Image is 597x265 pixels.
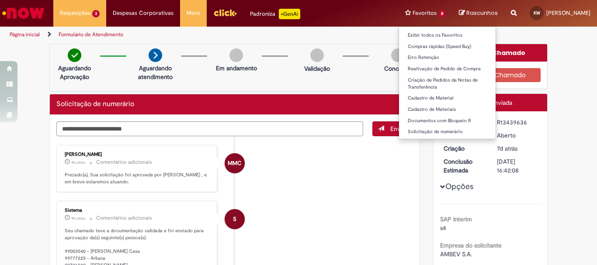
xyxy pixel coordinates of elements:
[71,160,85,165] time: 28/08/2025 13:42:56
[497,145,517,152] span: 7d atrás
[399,26,496,139] ul: Favoritos
[466,9,498,17] span: Rascunhos
[250,9,300,19] div: Padroniza
[497,157,538,175] div: [DATE] 16:42:08
[56,100,134,108] h2: Solicitação de numerário Histórico de tíquete
[56,121,363,136] textarea: Digite sua mensagem aqui...
[96,158,152,166] small: Comentários adicionais
[53,64,96,81] p: Aguardando Aprovação
[228,153,242,174] span: MMC
[399,31,496,40] a: Exibir todos os Favoritos
[399,93,496,103] a: Cadastro de Material
[310,48,324,62] img: img-circle-grey.png
[459,9,498,17] a: Rascunhos
[68,48,81,62] img: check-circle-green.png
[149,48,162,62] img: arrow-next.png
[134,64,177,81] p: Aguardando atendimento
[399,127,496,137] a: Solicitação de numerário
[399,116,496,126] a: Documentos com Bloqueio R
[497,144,538,153] div: 22/08/2025 12:03:37
[390,125,407,133] span: Enviar
[71,216,85,221] span: 9h atrás
[10,31,40,38] a: Página inicial
[399,76,496,92] a: Criação de Pedidos de Notas de Transferência
[546,9,590,17] span: [PERSON_NAME]
[497,145,517,152] time: 22/08/2025 12:03:37
[59,31,123,38] a: Formulário de Atendimento
[384,64,412,73] p: Concluído
[225,153,245,173] div: Monica Maria Casa
[413,9,437,17] span: Favoritos
[71,216,85,221] time: 28/08/2025 09:00:49
[399,105,496,114] a: Cadastro de Materiais
[399,42,496,52] a: Compras rápidas (Speed Buy)
[113,9,174,17] span: Despesas Corporativas
[438,10,446,17] span: 8
[399,53,496,62] a: Erro Retenção
[7,27,392,43] ul: Trilhas de página
[440,241,502,249] b: Empresa do solicitante
[65,152,210,157] div: [PERSON_NAME]
[71,160,85,165] span: 4h atrás
[60,9,90,17] span: Requisições
[96,214,152,222] small: Comentários adicionais
[437,157,491,175] dt: Conclusão Estimada
[497,131,538,140] div: Aberto
[233,209,236,230] span: S
[440,215,472,223] b: SAP Interim
[92,10,100,17] span: 3
[497,118,538,127] div: R13439636
[437,144,491,153] dt: Criação
[216,64,257,72] p: Em andamento
[372,121,413,136] button: Enviar
[279,9,300,19] p: +GenAi
[399,64,496,74] a: Reativação de Pedido de Compra
[304,64,330,73] p: Validação
[534,10,540,16] span: KW
[440,224,446,232] span: s4
[213,6,237,19] img: click_logo_yellow_360x200.png
[229,48,243,62] img: img-circle-grey.png
[1,4,46,22] img: ServiceNow
[225,209,245,229] div: System
[391,48,405,62] img: img-circle-grey.png
[187,9,200,17] span: More
[65,172,210,185] p: Prezado(a), Sua solicitação foi aprovada por [PERSON_NAME] , e em breve estaremos atuando.
[440,250,472,258] span: AMBEV S.A.
[65,208,210,213] div: Sistema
